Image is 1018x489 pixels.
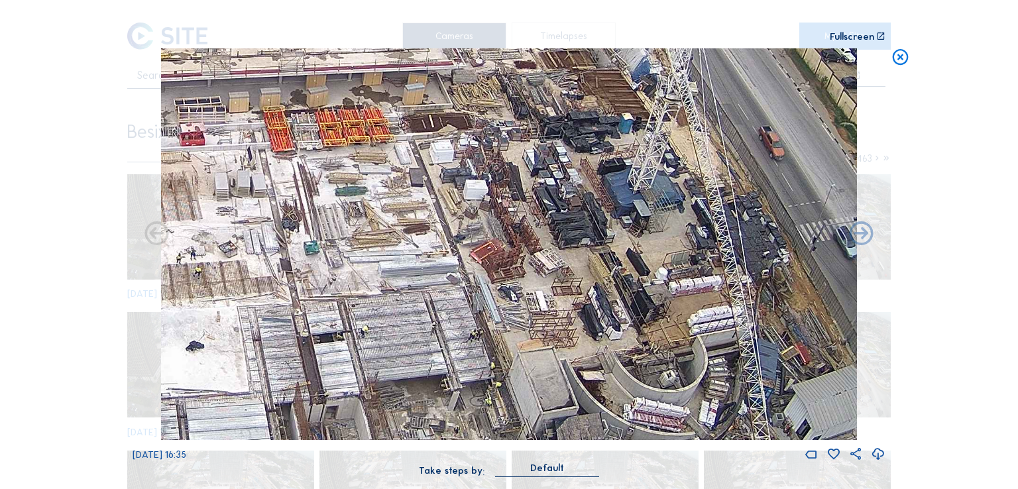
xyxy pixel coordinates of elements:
span: [DATE] 16:35 [133,449,186,461]
div: Fullscreen [830,32,874,41]
i: Back [847,220,876,248]
div: Take steps by: [419,466,484,475]
div: Default [495,462,599,476]
img: Image [161,48,857,439]
div: Default [530,462,564,474]
i: Forward [142,220,171,248]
